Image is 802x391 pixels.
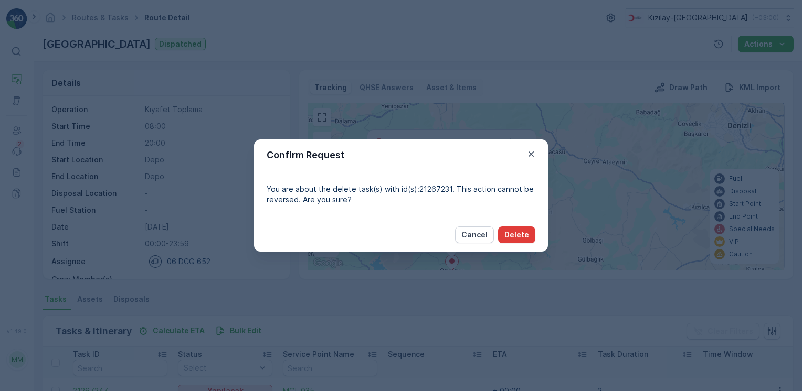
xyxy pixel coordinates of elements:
[504,230,529,240] p: Delete
[267,148,345,162] p: Confirm Request
[455,226,494,243] button: Cancel
[267,184,535,205] p: You are about the delete task(s) with id(s):21267231. This action cannot be reversed. Are you sure?
[461,230,488,240] p: Cancel
[498,226,535,243] button: Delete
